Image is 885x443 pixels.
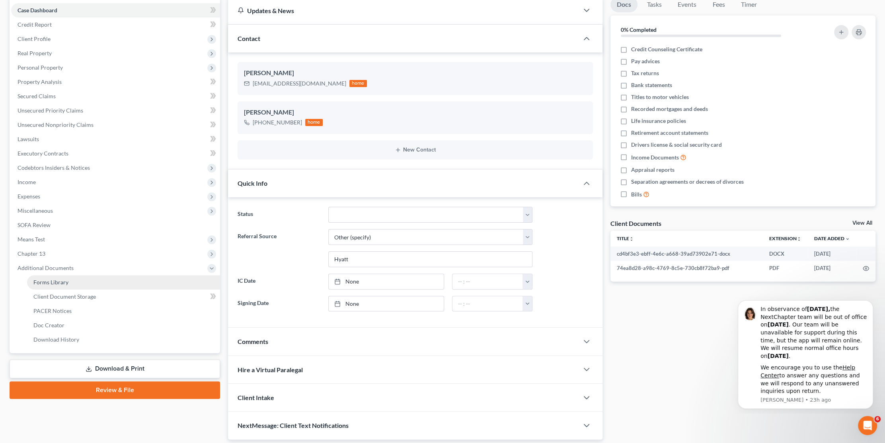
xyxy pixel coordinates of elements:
[238,422,349,429] span: NextMessage: Client Text Notifications
[18,207,53,214] span: Miscellaneous
[27,290,220,304] a: Client Document Storage
[11,103,220,118] a: Unsecured Priority Claims
[11,132,220,146] a: Lawsuits
[10,359,220,378] a: Download & Print
[18,64,63,71] span: Personal Property
[631,190,642,198] span: Bills
[18,150,68,157] span: Executory Contracts
[11,118,220,132] a: Unsecured Nonpriority Claims
[18,164,90,171] span: Codebtors Insiders & Notices
[18,193,40,200] span: Expenses
[329,252,532,267] input: Other Referral Source
[238,6,569,15] div: Updates & News
[11,17,220,32] a: Credit Report
[18,93,56,99] span: Secured Claims
[631,93,689,101] span: Titles to motor vehicles
[610,261,763,275] td: 74ea8d28-a98c-4769-8c5e-730cb8f72ba9-pdf
[726,293,885,414] iframe: Intercom notifications message
[27,304,220,318] a: PACER Notices
[808,247,856,261] td: [DATE]
[305,119,323,126] div: home
[797,237,801,241] i: unfold_more
[631,69,659,77] span: Tax returns
[234,207,324,223] label: Status
[631,129,708,137] span: Retirement account statements
[852,220,872,226] a: View All
[33,293,96,300] span: Client Document Storage
[808,261,856,275] td: [DATE]
[610,247,763,261] td: cd4bf3e3-ebff-4e6c-a668-39ad73902e71-docx
[11,3,220,17] a: Case Dashboard
[234,229,324,267] label: Referral Source
[11,146,220,161] a: Executory Contracts
[874,416,881,422] span: 6
[631,141,722,149] span: Drivers license & social security card
[27,318,220,332] a: Doc Creator
[631,81,672,89] span: Bank statements
[238,338,268,345] span: Comments
[244,108,587,117] div: [PERSON_NAME]
[631,117,686,125] span: Life insurance policies
[10,381,220,399] a: Review & File
[18,7,57,14] span: Case Dashboard
[18,78,62,85] span: Property Analysis
[18,21,52,28] span: Credit Report
[253,119,302,126] div: [PHONE_NUMBER]
[452,296,523,311] input: -- : --
[631,57,660,65] span: Pay advices
[234,274,324,290] label: IC Date
[33,279,68,286] span: Forms Library
[238,35,260,42] span: Contact
[631,153,679,161] span: Income Documents
[329,296,444,311] a: None
[18,50,52,56] span: Real Property
[18,250,45,257] span: Chapter 13
[610,219,661,227] div: Client Documents
[631,166,674,174] span: Appraisal reports
[33,307,72,314] span: PACER Notices
[238,394,274,401] span: Client Intake
[244,68,587,78] div: [PERSON_NAME]
[18,264,74,271] span: Additional Documents
[631,178,744,186] span: Separation agreements or decrees of divorces
[238,366,303,373] span: Hire a Virtual Paralegal
[631,105,708,113] span: Recorded mortgages and deeds
[244,147,587,153] button: New Contact
[33,336,79,343] span: Download History
[27,275,220,290] a: Forms Library
[621,26,657,33] strong: 0% Completed
[629,237,634,241] i: unfold_more
[18,179,36,185] span: Income
[452,274,523,289] input: -- : --
[234,296,324,312] label: Signing Date
[763,261,808,275] td: PDF
[18,107,83,114] span: Unsecured Priority Claims
[763,247,808,261] td: DOCX
[11,89,220,103] a: Secured Claims
[845,237,850,241] i: expand_more
[11,218,220,232] a: SOFA Review
[18,35,51,42] span: Client Profile
[27,332,220,347] a: Download History
[18,136,39,142] span: Lawsuits
[814,235,850,241] a: Date Added expand_more
[617,235,634,241] a: Titleunfold_more
[18,236,45,243] span: Means Test
[238,179,267,187] span: Quick Info
[253,80,346,87] div: [EMAIL_ADDRESS][DOMAIN_NAME]
[11,75,220,89] a: Property Analysis
[329,274,444,289] a: None
[18,121,94,128] span: Unsecured Nonpriority Claims
[18,221,51,228] span: SOFA Review
[349,80,367,87] div: home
